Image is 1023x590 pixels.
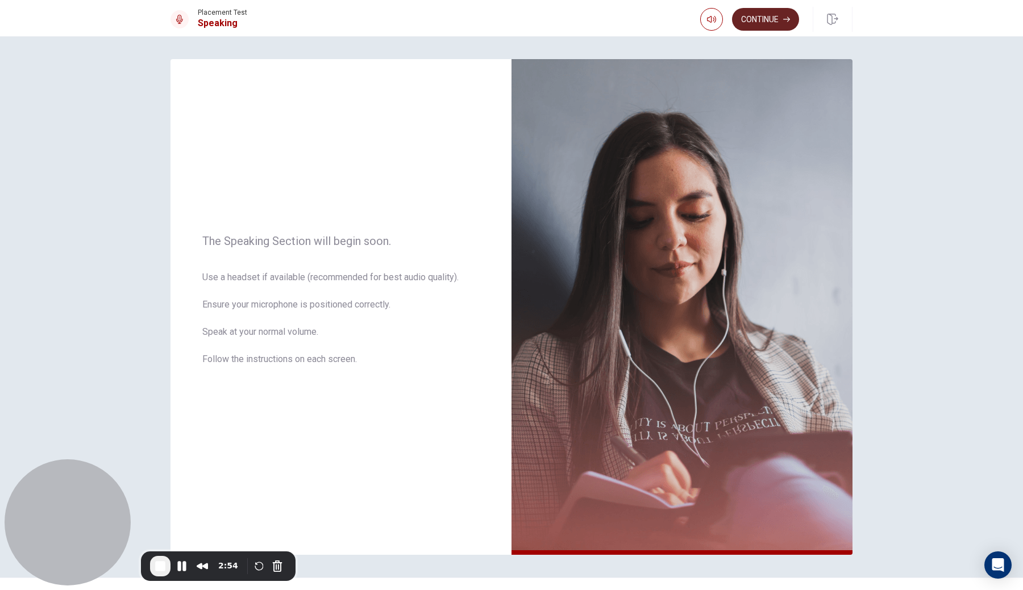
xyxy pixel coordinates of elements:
img: speaking intro [511,59,852,555]
h1: Speaking [198,16,247,30]
span: Placement Test [198,9,247,16]
button: Continue [732,8,799,31]
span: The Speaking Section will begin soon. [202,234,480,248]
div: Open Intercom Messenger [984,551,1012,579]
span: Use a headset if available (recommended for best audio quality). Ensure your microphone is positi... [202,271,480,380]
